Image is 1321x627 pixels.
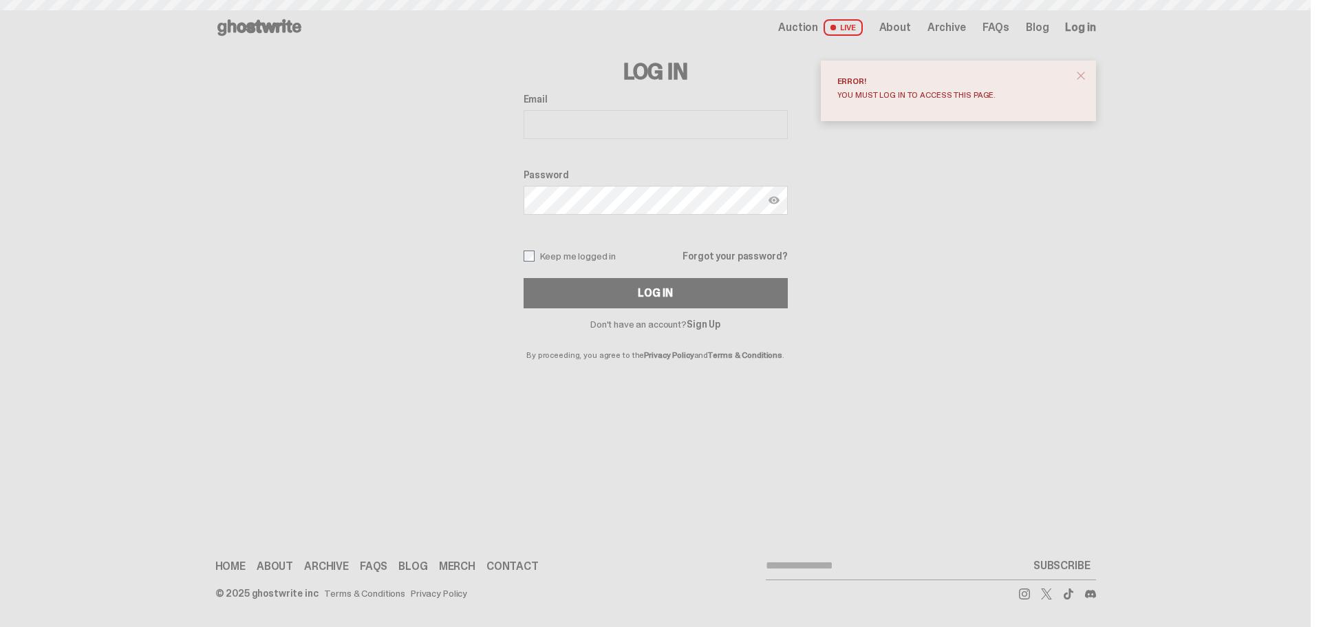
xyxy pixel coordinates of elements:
[1026,22,1049,33] a: Blog
[769,195,780,206] img: Show password
[644,350,694,361] a: Privacy Policy
[1065,22,1095,33] a: Log in
[879,22,911,33] a: About
[837,91,1068,99] div: You must log in to access this page.
[524,169,788,180] label: Password
[439,561,475,572] a: Merch
[215,561,246,572] a: Home
[708,350,782,361] a: Terms & Conditions
[524,278,788,308] button: Log In
[687,318,720,330] a: Sign Up
[524,329,788,359] p: By proceeding, you agree to the and .
[324,588,405,598] a: Terms & Conditions
[398,561,427,572] a: Blog
[524,94,788,105] label: Email
[486,561,539,572] a: Contact
[304,561,349,572] a: Archive
[1028,552,1096,580] button: SUBSCRIBE
[837,77,1068,85] div: Error!
[824,19,863,36] span: LIVE
[1068,63,1093,88] button: close
[982,22,1009,33] a: FAQs
[215,588,319,598] div: © 2025 ghostwrite inc
[524,251,616,262] label: Keep me logged in
[360,561,387,572] a: FAQs
[411,588,467,598] a: Privacy Policy
[524,319,788,329] p: Don't have an account?
[638,288,672,299] div: Log In
[257,561,293,572] a: About
[524,61,788,83] h3: Log In
[778,19,862,36] a: Auction LIVE
[524,251,535,262] input: Keep me logged in
[927,22,966,33] a: Archive
[683,251,787,261] a: Forgot your password?
[778,22,818,33] span: Auction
